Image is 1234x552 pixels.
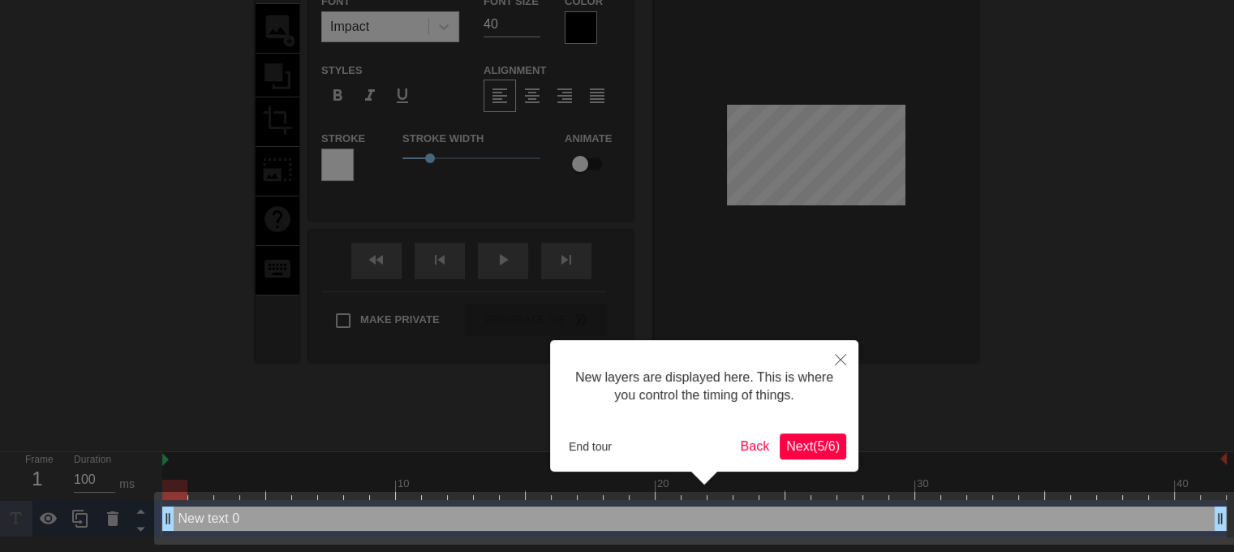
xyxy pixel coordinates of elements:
[734,433,776,459] button: Back
[823,340,858,377] button: Close
[780,433,846,459] button: Next
[786,439,840,453] span: Next ( 5 / 6 )
[562,434,618,459] button: End tour
[562,352,846,421] div: New layers are displayed here. This is where you control the timing of things.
